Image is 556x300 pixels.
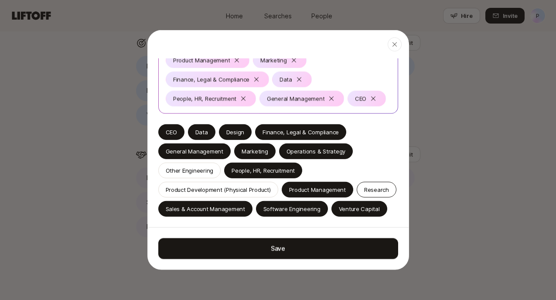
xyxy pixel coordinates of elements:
[287,147,346,156] p: Operations & Strategy
[267,94,324,103] p: General Management
[158,238,398,259] button: Save
[195,128,208,136] p: Data
[166,166,214,175] p: Other Engineering
[166,205,245,213] p: Sales & Account Management
[242,147,268,156] p: Marketing
[260,56,287,65] p: Marketing
[232,166,295,175] p: People, HR, Recruitment
[364,185,389,194] p: Research
[339,205,380,213] p: Venture Capital
[355,94,366,103] p: CEO
[173,94,236,103] p: People, HR, Recruitment
[166,128,177,136] p: CEO
[289,185,346,194] p: Product Management
[173,56,230,65] p: Product Management
[263,205,321,213] p: Software Engineering
[166,147,223,156] p: General Management
[173,75,249,84] p: Finance, Legal & Compliance
[226,128,244,136] p: Design
[263,128,339,136] p: Finance, Legal & Compliance
[166,185,271,194] p: Product Development (Physical Product)
[280,75,292,84] p: Data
